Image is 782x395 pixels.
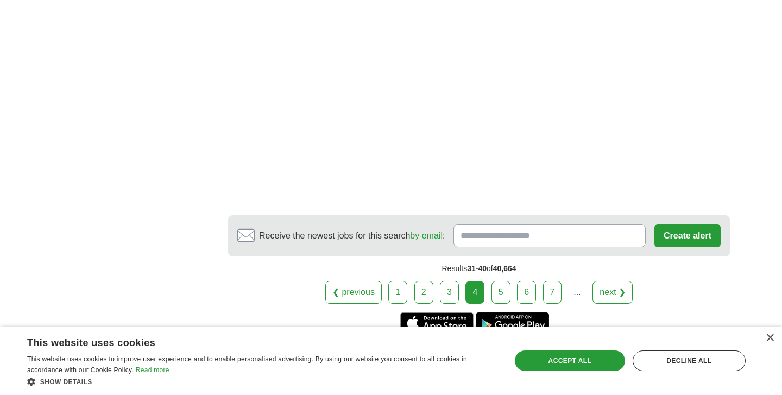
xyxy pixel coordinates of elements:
a: 5 [491,281,510,304]
span: 40,664 [493,264,516,273]
span: 31-40 [467,264,487,273]
div: ... [566,281,588,303]
a: 2 [414,281,433,304]
span: This website uses cookies to improve user experience and to enable personalised advertising. By u... [27,355,467,374]
a: by email [410,231,443,240]
a: ❮ previous [325,281,382,304]
button: Create alert [654,224,721,247]
a: 6 [517,281,536,304]
a: Get the Android app [476,312,549,334]
div: Show details [27,376,497,387]
div: Decline all [633,350,746,371]
div: 4 [465,281,484,304]
a: 7 [543,281,562,304]
a: 3 [440,281,459,304]
span: Show details [40,378,92,386]
a: Read more, opens a new window [136,366,169,374]
a: 1 [388,281,407,304]
div: Close [766,334,774,342]
div: Results of [228,256,730,281]
span: Receive the newest jobs for this search : [259,229,445,242]
a: Get the iPhone app [400,312,474,334]
div: Accept all [515,350,625,371]
div: This website uses cookies [27,333,470,349]
a: next ❯ [592,281,633,304]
